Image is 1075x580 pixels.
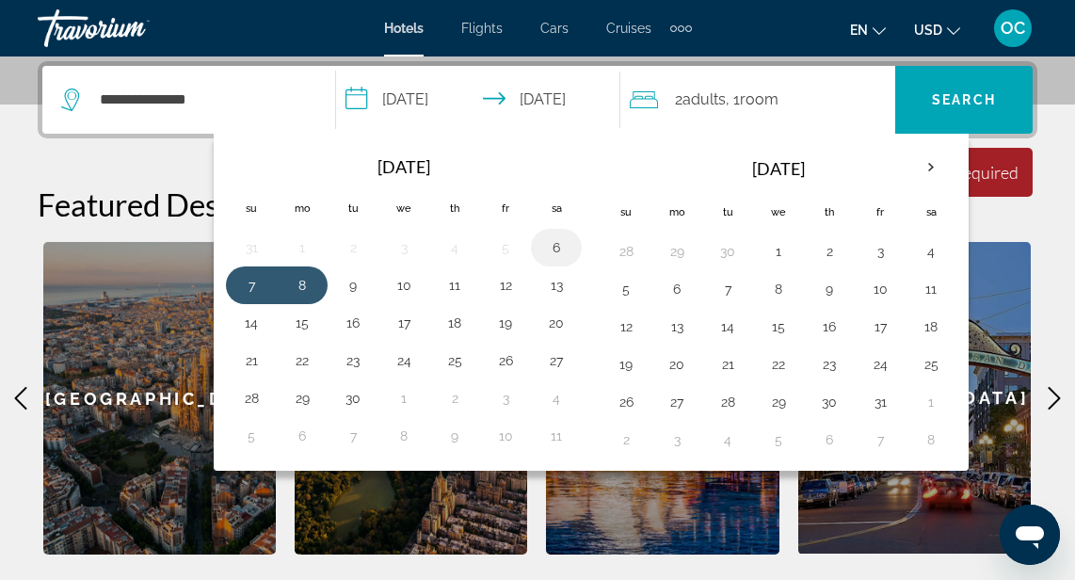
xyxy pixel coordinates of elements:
[389,310,419,336] button: Day 17
[440,272,470,298] button: Day 11
[490,310,521,336] button: Day 19
[865,427,895,453] button: Day 7
[42,66,1033,134] div: Search widget
[763,238,794,265] button: Day 1
[713,389,743,415] button: Day 28
[541,310,571,336] button: Day 20
[763,427,794,453] button: Day 5
[440,234,470,261] button: Day 4
[814,389,844,415] button: Day 30
[389,234,419,261] button: Day 3
[916,276,946,302] button: Day 11
[814,314,844,340] button: Day 16
[541,347,571,374] button: Day 27
[389,272,419,298] button: Day 10
[662,238,692,265] button: Day 29
[763,314,794,340] button: Day 15
[606,21,651,36] a: Cruises
[389,423,419,449] button: Day 8
[850,16,886,43] button: Change language
[713,238,743,265] button: Day 30
[916,238,946,265] button: Day 4
[814,351,844,378] button: Day 23
[490,423,521,449] button: Day 10
[287,272,317,298] button: Day 8
[850,23,868,38] span: en
[38,4,226,53] a: Travorium
[611,427,641,453] button: Day 2
[236,347,266,374] button: Day 21
[440,385,470,411] button: Day 2
[236,234,266,261] button: Day 31
[287,423,317,449] button: Day 6
[336,66,620,134] button: Check-in date: Sep 7, 2025 Check-out date: Sep 8, 2025
[338,347,368,374] button: Day 23
[384,21,424,36] span: Hotels
[236,423,266,449] button: Day 5
[541,234,571,261] button: Day 6
[611,389,641,415] button: Day 26
[726,87,778,113] span: , 1
[682,90,726,108] span: Adults
[713,351,743,378] button: Day 21
[895,66,1033,134] button: Search
[440,310,470,336] button: Day 18
[620,66,895,134] button: Travelers: 2 adults, 0 children
[814,427,844,453] button: Day 6
[389,385,419,411] button: Day 1
[287,234,317,261] button: Day 1
[287,310,317,336] button: Day 15
[277,146,531,187] th: [DATE]
[43,242,276,555] a: [GEOGRAPHIC_DATA]
[814,276,844,302] button: Day 9
[932,92,996,107] span: Search
[916,351,946,378] button: Day 25
[763,389,794,415] button: Day 29
[906,146,956,189] button: Next month
[389,347,419,374] button: Day 24
[611,276,641,302] button: Day 5
[865,314,895,340] button: Day 17
[713,276,743,302] button: Day 7
[662,351,692,378] button: Day 20
[490,385,521,411] button: Day 3
[916,389,946,415] button: Day 1
[611,238,641,265] button: Day 28
[865,238,895,265] button: Day 3
[541,272,571,298] button: Day 13
[541,423,571,449] button: Day 11
[916,427,946,453] button: Day 8
[540,21,569,36] span: Cars
[914,16,960,43] button: Change currency
[338,385,368,411] button: Day 30
[490,234,521,261] button: Day 5
[713,314,743,340] button: Day 14
[236,385,266,411] button: Day 28
[1000,505,1060,565] iframe: Button to launch messaging window
[865,351,895,378] button: Day 24
[38,185,1037,223] h2: Featured Destinations
[338,234,368,261] button: Day 2
[662,389,692,415] button: Day 27
[662,314,692,340] button: Day 13
[763,276,794,302] button: Day 8
[490,272,521,298] button: Day 12
[440,347,470,374] button: Day 25
[865,276,895,302] button: Day 10
[988,8,1037,48] button: User Menu
[670,13,692,43] button: Extra navigation items
[287,347,317,374] button: Day 22
[814,238,844,265] button: Day 2
[740,90,778,108] span: Room
[662,427,692,453] button: Day 3
[763,351,794,378] button: Day 22
[611,314,641,340] button: Day 12
[236,272,266,298] button: Day 7
[490,347,521,374] button: Day 26
[440,423,470,449] button: Day 9
[713,427,743,453] button: Day 4
[461,21,503,36] a: Flights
